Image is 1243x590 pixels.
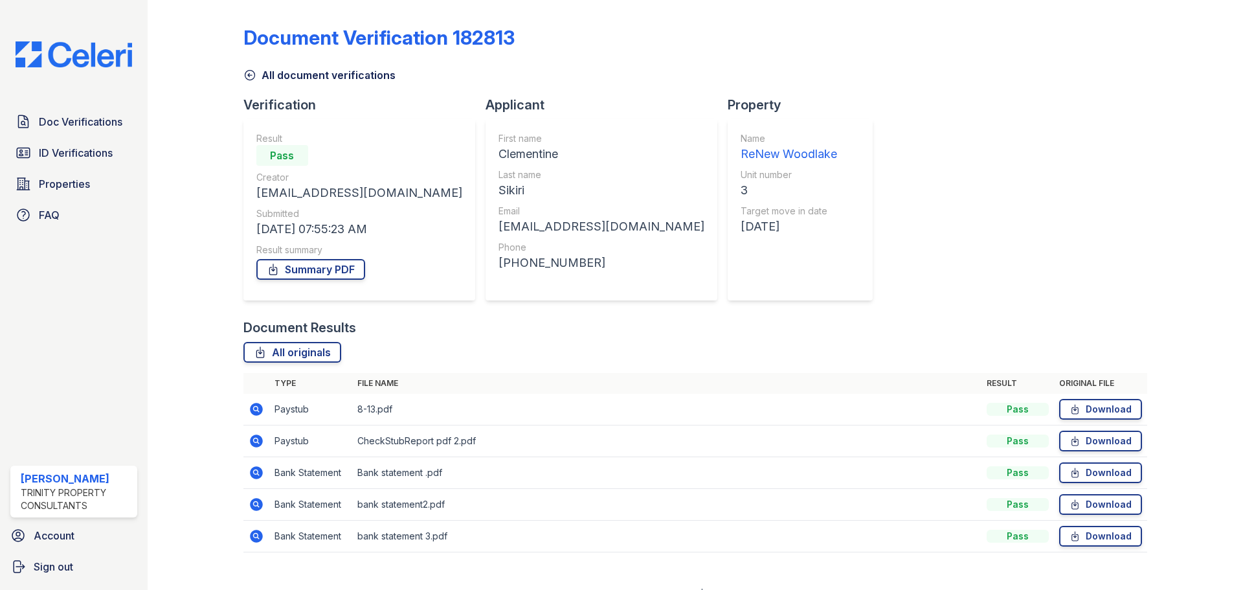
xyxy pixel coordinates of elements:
td: Bank Statement [269,489,352,521]
span: FAQ [39,207,60,223]
div: Trinity Property Consultants [21,486,132,512]
a: Sign out [5,554,142,580]
div: Verification [243,96,486,114]
span: ID Verifications [39,145,113,161]
div: Unit number [741,168,837,181]
a: Download [1059,494,1142,515]
div: Pass [987,498,1049,511]
a: ID Verifications [10,140,137,166]
div: Pass [987,466,1049,479]
div: Pass [987,530,1049,543]
div: Pass [987,403,1049,416]
div: Document Results [243,319,356,337]
div: [DATE] [741,218,837,236]
div: Result [256,132,462,145]
td: Paystub [269,425,352,457]
th: Type [269,373,352,394]
div: [PERSON_NAME] [21,471,132,486]
img: CE_Logo_Blue-a8612792a0a2168367f1c8372b55b34899dd931a85d93a1a3d3e32e68fde9ad4.png [5,41,142,67]
div: [EMAIL_ADDRESS][DOMAIN_NAME] [256,184,462,202]
div: [EMAIL_ADDRESS][DOMAIN_NAME] [498,218,704,236]
div: Clementine [498,145,704,163]
div: ReNew Woodlake [741,145,837,163]
div: Email [498,205,704,218]
div: Last name [498,168,704,181]
span: Sign out [34,559,73,574]
div: Applicant [486,96,728,114]
a: Account [5,523,142,549]
div: [PHONE_NUMBER] [498,254,704,272]
a: All originals [243,342,341,363]
a: Download [1059,399,1142,420]
th: File name [352,373,981,394]
a: Summary PDF [256,259,365,280]
span: Account [34,528,74,543]
div: Submitted [256,207,462,220]
td: bank statement 3.pdf [352,521,981,552]
div: Sikiri [498,181,704,199]
a: All document verifications [243,67,396,83]
div: [DATE] 07:55:23 AM [256,220,462,238]
div: Creator [256,171,462,184]
span: Doc Verifications [39,114,122,130]
td: Paystub [269,394,352,425]
a: FAQ [10,202,137,228]
td: Bank Statement [269,457,352,489]
td: 8-13.pdf [352,394,981,425]
a: Name ReNew Woodlake [741,132,837,163]
div: Target move in date [741,205,837,218]
a: Download [1059,526,1142,547]
a: Download [1059,431,1142,451]
th: Result [981,373,1054,394]
a: Properties [10,171,137,197]
a: Download [1059,462,1142,483]
span: Properties [39,176,90,192]
div: Property [728,96,883,114]
div: First name [498,132,704,145]
div: Name [741,132,837,145]
div: Phone [498,241,704,254]
td: Bank Statement [269,521,352,552]
a: Doc Verifications [10,109,137,135]
div: Result summary [256,244,462,256]
div: Pass [987,435,1049,448]
th: Original file [1054,373,1147,394]
div: 3 [741,181,837,199]
div: Document Verification 182813 [243,26,515,49]
td: CheckStubReport pdf 2.pdf [352,425,981,457]
td: Bank statement .pdf [352,457,981,489]
div: Pass [256,145,308,166]
td: bank statement2.pdf [352,489,981,521]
